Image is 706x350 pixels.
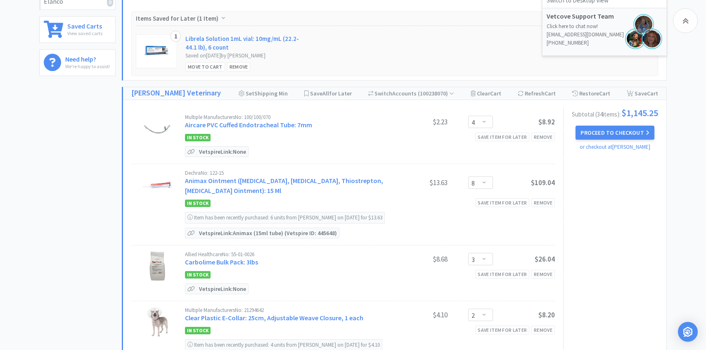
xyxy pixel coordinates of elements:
div: Subtotal ( 34 item s ): [572,108,658,117]
div: Save item for later [475,133,529,141]
img: jules.png [642,29,662,49]
div: $2.23 [386,117,448,127]
img: jennifer.png [625,29,646,49]
div: Multiple Manufacturers No: 100/100/070 [185,114,386,120]
span: Save for Later [310,90,352,97]
span: Items Saved for Later ( ) [136,14,220,22]
a: [PERSON_NAME] Veterinary [131,87,221,99]
span: Cart [490,90,501,97]
div: $4.10 [386,310,448,320]
div: Allied Healthcare No: 55-01-0026 [185,252,386,257]
div: Item has been recently purchased: 6 units from [PERSON_NAME] on [DATE] for $13.63 [185,212,385,224]
span: ( 100238070 ) [417,90,454,97]
p: We're happy to assist! [65,62,110,70]
div: Remove [227,62,251,71]
button: Proceed to Checkout [576,126,654,140]
div: Save item for later [475,326,529,334]
p: View saved carts [67,29,102,37]
span: $1,145.25 [621,108,658,117]
img: e2323f478f974900927c648eb1e68c69_67574.jpeg [143,170,172,199]
div: Remove [531,326,555,334]
span: $8.92 [538,117,555,126]
div: Accounts [368,87,455,100]
div: Open Intercom Messenger [678,322,698,342]
a: Carbolime Bulk Pack: 3lbs [185,258,258,266]
div: $13.63 [386,178,448,188]
p: [EMAIL_ADDRESS][DOMAIN_NAME] [547,31,662,39]
a: Librela Solution 1mL vial: 10mg/mL (22.2-44.1 lb), 6 count [185,34,303,52]
span: $8.20 [538,310,555,319]
a: Saved CartsView saved carts [39,16,116,43]
a: Animax Ointment ([MEDICAL_DATA], [MEDICAL_DATA], Thiostrepton, [MEDICAL_DATA] Ointment): 15 Ml [185,176,383,195]
span: $109.04 [531,178,555,187]
div: Save item for later [475,198,529,207]
span: Cart [599,90,610,97]
a: Click here to chat now! [547,23,598,30]
div: Move to Cart [185,62,225,71]
div: Clear [471,87,501,100]
div: Remove [531,270,555,279]
div: Save [627,87,658,100]
img: 891d6913363e44db8c9e1ba451d72bfa_67464.jpeg [143,252,172,281]
p: Vetspire Link: None [197,284,248,294]
div: Saved on [DATE] by [PERSON_NAME] [185,52,303,60]
div: Save item for later [475,270,529,279]
h5: Vetcove Support Team [547,12,629,20]
a: Clear Plastic E-Collar: 25cm, Adjustable Weave Closure, 1 each [185,314,363,322]
img: ksen.png [633,14,654,35]
span: In Stock [185,200,211,207]
div: Multiple Manufacturers No: 21294642 [185,307,386,313]
img: c679ea811c9c41a49015a368a612671e_328988.jpeg [143,307,172,336]
div: Dechra No: 122-15 [185,170,386,176]
span: In Stock [185,327,211,334]
span: $26.04 [535,255,555,264]
img: 02c65a3f11804d4a8cb6013fd53de0fa_58672.jpeg [143,114,172,143]
p: [PHONE_NUMBER] [547,39,662,47]
div: Restore [572,87,610,100]
div: 1 [171,31,181,42]
h6: Saved Carts [67,21,102,29]
p: Vetspire Link: Animax (15ml tube) (Vetspire ID: 445648) [197,228,339,238]
div: Remove [531,133,555,141]
div: Refresh [518,87,556,100]
span: Cart [545,90,556,97]
span: All [322,90,329,97]
div: Shipping Min [239,87,288,100]
span: Cart [647,90,658,97]
h6: Need help? [65,54,110,62]
p: Vetspire Link: None [197,147,248,157]
span: Set [246,90,254,97]
div: $8.68 [386,254,448,264]
div: Remove [531,198,555,207]
span: In Stock [185,271,211,279]
span: 1 Item [199,14,216,22]
span: Switch [374,90,392,97]
img: 946ea0a38146429787952fae19f245f9_593239.jpeg [144,39,169,64]
a: Aircare PVC Cuffed Endotracheal Tube: 7mm [185,121,312,129]
span: In Stock [185,134,211,141]
a: or checkout at [PERSON_NAME] [580,143,650,150]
